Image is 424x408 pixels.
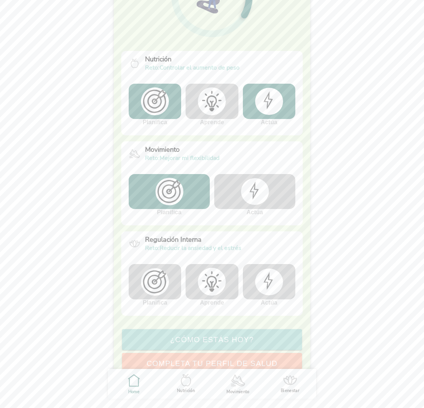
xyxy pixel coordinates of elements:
[145,64,160,72] span: reto:
[145,145,219,154] p: Movimiento
[129,84,181,126] div: Planifica
[128,389,139,395] ion-label: Home
[214,174,295,216] div: Actúa
[145,154,160,162] span: reto:
[122,353,302,374] ion-button: Completa tu perfil de salud
[145,55,240,64] p: Nutrición
[177,388,195,393] ion-label: Nutrición
[281,388,299,393] ion-label: Bienestar
[186,264,238,306] div: Aprende
[186,84,238,126] div: Aprende
[145,235,241,244] p: Regulación Interna
[145,154,219,162] p: Mejorar mi flexibilidad
[129,264,181,306] div: Planifica
[145,64,240,72] p: Controlar el aumento de peso
[243,264,295,306] div: Actúa
[129,174,210,216] div: Planifica
[243,84,295,126] div: Actúa
[122,329,302,350] ion-button: ¿Cómo estás hoy?
[145,244,160,252] span: reto:
[227,389,250,395] ion-label: Movimiento
[145,244,241,252] p: Reducir la ansiedad y el estrés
